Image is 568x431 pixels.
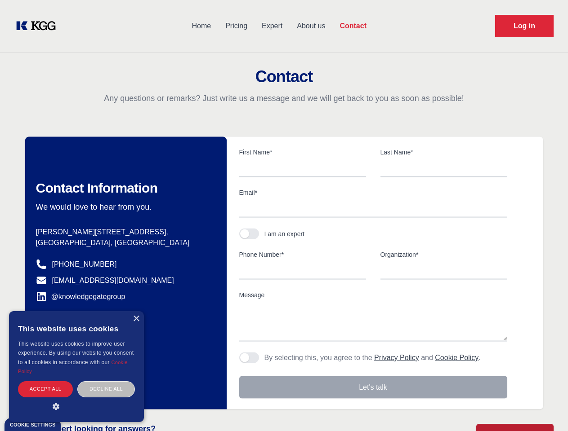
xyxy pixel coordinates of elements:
[52,275,174,286] a: [EMAIL_ADDRESS][DOMAIN_NAME]
[36,202,212,212] p: We would love to hear from you.
[380,250,507,259] label: Organization*
[332,14,374,38] a: Contact
[11,93,557,104] p: Any questions or remarks? Just write us a message and we will get back to you as soon as possible!
[14,19,63,33] a: KOL Knowledge Platform: Talk to Key External Experts (KEE)
[239,290,507,299] label: Message
[264,352,481,363] p: By selecting this, you agree to the and .
[523,388,568,431] iframe: Chat Widget
[255,14,290,38] a: Expert
[18,381,73,397] div: Accept all
[133,316,139,322] div: Close
[77,381,135,397] div: Decline all
[290,14,332,38] a: About us
[18,318,135,339] div: This website uses cookies
[10,422,55,427] div: Cookie settings
[264,229,305,238] div: I am an expert
[374,354,419,361] a: Privacy Policy
[18,360,128,374] a: Cookie Policy
[495,15,554,37] a: Request Demo
[36,180,212,196] h2: Contact Information
[18,341,134,365] span: This website uses cookies to improve user experience. By using our website you consent to all coo...
[184,14,218,38] a: Home
[11,68,557,86] h2: Contact
[52,259,117,270] a: [PHONE_NUMBER]
[36,237,212,248] p: [GEOGRAPHIC_DATA], [GEOGRAPHIC_DATA]
[239,148,366,157] label: First Name*
[218,14,255,38] a: Pricing
[239,376,507,399] button: Let's talk
[36,291,125,302] a: @knowledgegategroup
[435,354,479,361] a: Cookie Policy
[380,148,507,157] label: Last Name*
[239,250,366,259] label: Phone Number*
[36,227,212,237] p: [PERSON_NAME][STREET_ADDRESS],
[239,188,507,197] label: Email*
